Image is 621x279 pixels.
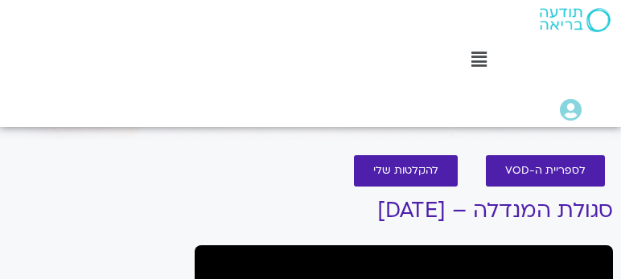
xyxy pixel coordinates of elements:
[486,155,605,187] a: לספריית ה-VOD
[505,165,586,177] span: לספריית ה-VOD
[195,199,613,223] h1: סגולת המנדלה – [DATE]
[540,8,611,32] img: תודעה בריאה
[354,155,458,187] a: להקלטות שלי
[373,165,438,177] span: להקלטות שלי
